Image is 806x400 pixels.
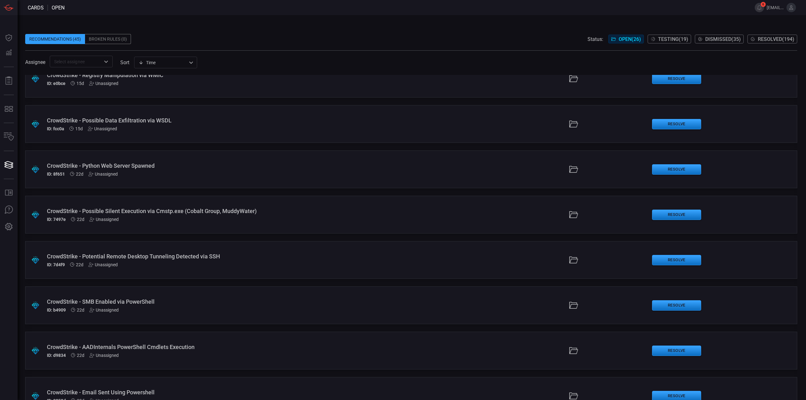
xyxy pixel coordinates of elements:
h5: ID: b4909 [47,307,66,313]
h5: ID: 8f651 [47,172,65,177]
h5: ID: d9834 [47,353,66,358]
button: Open(26) [608,35,644,43]
button: Dashboard [1,30,16,45]
span: Open ( 26 ) [619,36,641,42]
div: Unassigned [89,353,119,358]
span: Aug 10, 2025 12:24 AM [77,81,84,86]
span: Testing ( 19 ) [658,36,688,42]
button: Detections [1,45,16,60]
span: Aug 03, 2025 3:25 AM [77,353,84,358]
button: Resolve [652,119,701,129]
button: Resolve [652,74,701,84]
button: Resolve [652,255,701,265]
span: Aug 03, 2025 3:25 AM [77,307,84,313]
div: Unassigned [89,307,119,313]
button: Resolve [652,346,701,356]
button: MITRE - Detection Posture [1,101,16,116]
span: Status: [587,36,603,42]
span: open [52,5,65,11]
div: Unassigned [89,217,119,222]
div: Recommendations (45) [25,34,85,44]
div: Broken Rules (0) [85,34,131,44]
div: CrowdStrike - SMB Enabled via PowerShell [47,298,348,305]
button: Ask Us A Question [1,202,16,217]
span: Aug 10, 2025 12:24 AM [75,126,83,131]
span: Aug 03, 2025 3:25 AM [76,262,83,267]
button: Cards [1,157,16,172]
button: Reports [1,73,16,88]
h5: ID: fcc0a [47,126,64,131]
button: Resolve [652,164,701,175]
button: Inventory [1,129,16,144]
button: Testing(19) [648,35,691,43]
div: Unassigned [88,262,118,267]
div: CrowdStrike - Possible Data Exfiltration via WSDL [47,117,348,124]
div: Unassigned [89,81,118,86]
span: Resolved ( 194 ) [758,36,794,42]
div: CrowdStrike - Email Sent Using Powershell [47,389,348,396]
label: sort [120,59,129,65]
button: Preferences [1,219,16,234]
span: 6 [761,2,766,7]
button: Dismissed(35) [695,35,744,43]
div: CrowdStrike - Possible Silent Execution via Cmstp.exe (Cobalt Group, MuddyWater) [47,208,348,214]
h5: ID: e0bce [47,81,65,86]
div: CrowdStrike - Registry Manipulation via WMIC [47,72,348,78]
div: CrowdStrike - AADInternals PowerShell Cmdlets Execution [47,344,348,350]
button: Resolved(194) [747,35,797,43]
button: Resolve [652,210,701,220]
h5: ID: 7497e [47,217,66,222]
span: Aug 03, 2025 3:25 AM [77,217,84,222]
span: [EMAIL_ADDRESS][DOMAIN_NAME] [767,5,784,10]
span: Aug 03, 2025 3:25 AM [76,172,83,177]
div: Unassigned [88,172,118,177]
div: Unassigned [88,126,117,131]
button: Resolve [652,300,701,311]
div: CrowdStrike - Potential Remote Desktop Tunneling Detected via SSH [47,253,348,260]
div: CrowdStrike - Python Web Server Spawned [47,162,348,169]
button: Rule Catalog [1,185,16,200]
h5: ID: 7d4f9 [47,262,65,267]
span: Assignee [25,59,45,65]
input: Select assignee [52,58,100,65]
span: Cards [28,5,44,11]
button: 6 [755,3,764,12]
span: Dismissed ( 35 ) [705,36,741,42]
button: Open [102,57,111,66]
div: Time [139,59,187,66]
